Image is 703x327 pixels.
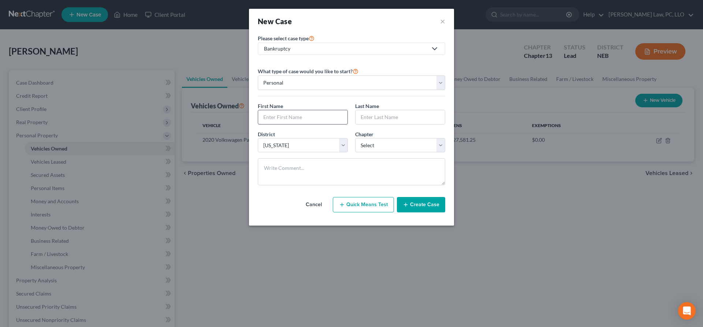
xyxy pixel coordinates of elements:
[333,197,394,212] button: Quick Means Test
[258,35,309,41] span: Please select case type
[397,197,445,212] button: Create Case
[258,110,347,124] input: Enter First Name
[258,103,283,109] span: First Name
[355,103,379,109] span: Last Name
[678,302,696,320] div: Open Intercom Messenger
[264,45,427,52] div: Bankruptcy
[356,110,445,124] input: Enter Last Name
[440,16,445,26] button: ×
[355,131,373,137] span: Chapter
[298,197,330,212] button: Cancel
[258,131,275,137] span: District
[258,67,358,75] label: What type of case would you like to start?
[258,17,292,26] strong: New Case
